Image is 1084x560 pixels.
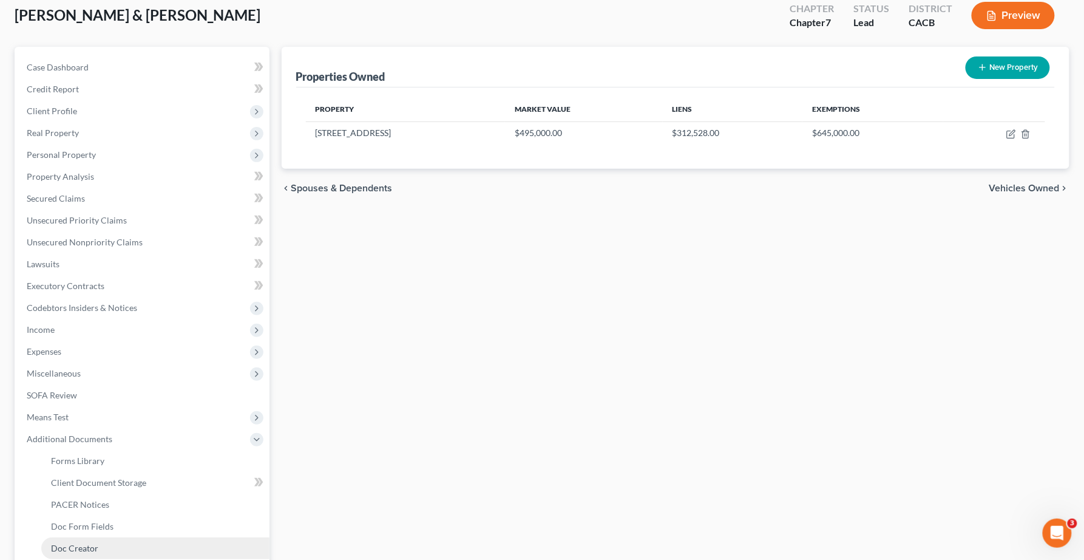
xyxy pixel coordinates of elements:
span: Unsecured Nonpriority Claims [27,237,143,247]
div: Chapter [790,16,834,30]
a: Forms Library [41,450,269,472]
a: Client Document Storage [41,472,269,494]
span: Lawsuits [27,259,59,269]
td: $645,000.00 [802,121,943,145]
a: Case Dashboard [17,56,269,78]
th: Exemptions [802,97,943,121]
span: Real Property [27,128,79,138]
span: Vehicles Owned [989,183,1060,193]
div: Chapter [790,2,834,16]
iframe: Intercom live chat [1043,519,1072,548]
span: Secured Claims [27,193,85,203]
span: Means Test [27,412,69,422]
td: [STREET_ADDRESS] [306,121,506,145]
th: Market Value [505,97,663,121]
div: District [909,2,952,16]
i: chevron_left [282,183,291,193]
div: CACB [909,16,952,30]
th: Property [306,97,506,121]
span: PACER Notices [51,499,109,510]
a: Executory Contracts [17,275,269,297]
span: Client Profile [27,106,77,116]
a: Lawsuits [17,253,269,275]
td: $495,000.00 [505,121,663,145]
i: chevron_right [1060,183,1069,193]
a: SOFA Review [17,384,269,406]
span: 7 [825,16,831,28]
span: Expenses [27,346,61,357]
span: Codebtors Insiders & Notices [27,302,137,313]
a: Unsecured Priority Claims [17,210,269,231]
span: Client Document Storage [51,477,146,488]
span: Credit Report [27,84,79,94]
button: Preview [972,2,1055,29]
span: [PERSON_NAME] & [PERSON_NAME] [15,6,260,24]
span: 3 [1068,519,1077,528]
a: Doc Creator [41,538,269,559]
div: Lead [853,16,889,30]
span: Property Analysis [27,171,94,182]
div: Status [853,2,889,16]
a: Credit Report [17,78,269,100]
div: Properties Owned [296,69,385,84]
span: Forms Library [51,456,104,466]
a: Property Analysis [17,166,269,188]
th: Liens [663,97,802,121]
a: PACER Notices [41,494,269,516]
span: Executory Contracts [27,281,104,291]
span: Additional Documents [27,434,112,444]
span: Case Dashboard [27,62,89,72]
span: Miscellaneous [27,368,81,378]
a: Unsecured Nonpriority Claims [17,231,269,253]
button: New Property [966,56,1050,79]
span: Unsecured Priority Claims [27,215,127,225]
span: Personal Property [27,149,96,160]
button: Vehicles Owned chevron_right [989,183,1069,193]
span: SOFA Review [27,390,77,400]
a: Doc Form Fields [41,516,269,538]
span: Spouses & Dependents [291,183,393,193]
span: Income [27,324,55,335]
button: chevron_left Spouses & Dependents [282,183,393,193]
a: Secured Claims [17,188,269,210]
td: $312,528.00 [663,121,802,145]
span: Doc Form Fields [51,521,113,531]
span: Doc Creator [51,543,98,553]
